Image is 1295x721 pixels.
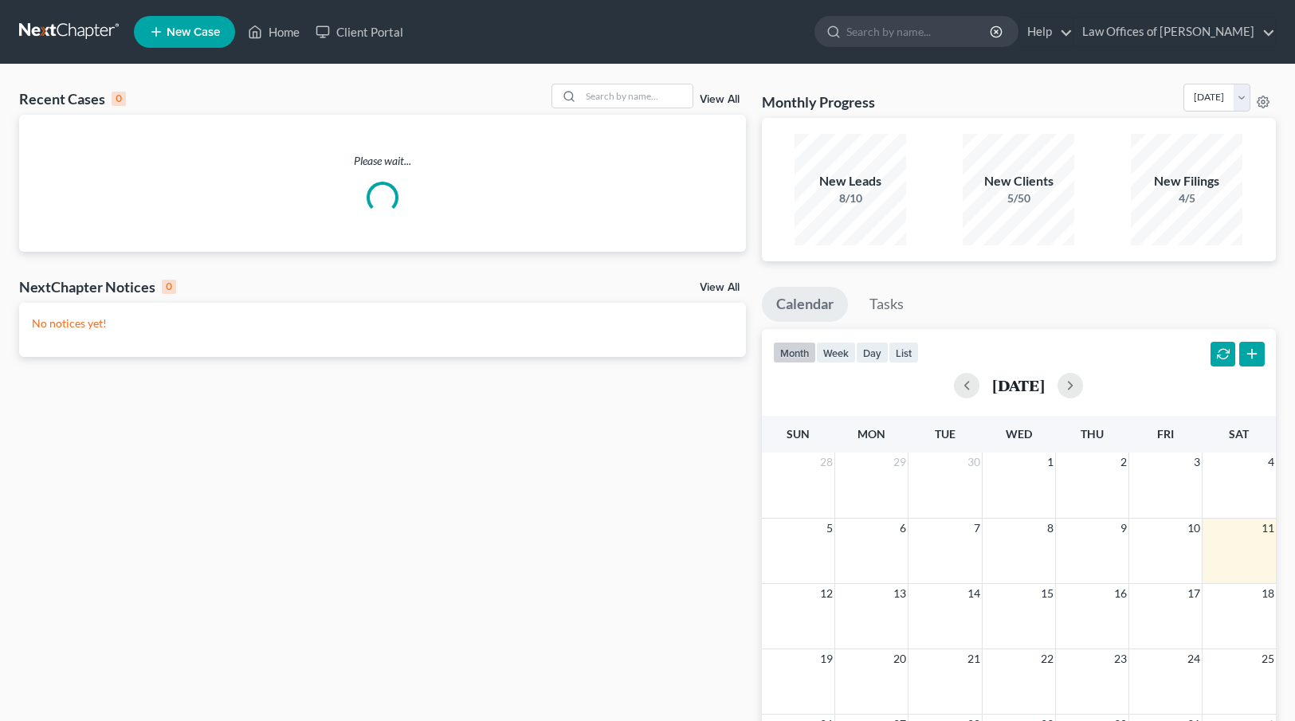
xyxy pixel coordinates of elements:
[32,315,733,331] p: No notices yet!
[581,84,693,108] input: Search by name...
[818,649,834,668] span: 19
[1229,427,1249,441] span: Sat
[795,190,906,206] div: 8/10
[1019,18,1073,46] a: Help
[162,280,176,294] div: 0
[1260,584,1276,603] span: 18
[825,519,834,538] span: 5
[1119,453,1128,472] span: 2
[1157,427,1174,441] span: Fri
[19,89,126,108] div: Recent Cases
[966,453,982,472] span: 30
[935,427,956,441] span: Tue
[816,342,856,363] button: week
[892,649,908,668] span: 20
[700,282,740,293] a: View All
[963,190,1074,206] div: 5/50
[1046,519,1055,538] span: 8
[1260,519,1276,538] span: 11
[889,342,919,363] button: list
[898,519,908,538] span: 6
[1131,172,1242,190] div: New Filings
[966,584,982,603] span: 14
[1081,427,1104,441] span: Thu
[240,18,308,46] a: Home
[1260,649,1276,668] span: 25
[892,453,908,472] span: 29
[700,94,740,105] a: View All
[855,287,918,322] a: Tasks
[892,584,908,603] span: 13
[818,453,834,472] span: 28
[1074,18,1275,46] a: Law Offices of [PERSON_NAME]
[762,92,875,112] h3: Monthly Progress
[963,172,1074,190] div: New Clients
[773,342,816,363] button: month
[966,649,982,668] span: 21
[1186,584,1202,603] span: 17
[112,92,126,106] div: 0
[992,377,1045,394] h2: [DATE]
[787,427,810,441] span: Sun
[972,519,982,538] span: 7
[1131,190,1242,206] div: 4/5
[1119,519,1128,538] span: 9
[818,584,834,603] span: 12
[1006,427,1032,441] span: Wed
[167,26,220,38] span: New Case
[857,427,885,441] span: Mon
[1186,649,1202,668] span: 24
[19,277,176,296] div: NextChapter Notices
[1039,584,1055,603] span: 15
[308,18,411,46] a: Client Portal
[762,287,848,322] a: Calendar
[856,342,889,363] button: day
[1113,649,1128,668] span: 23
[1039,649,1055,668] span: 22
[846,17,992,46] input: Search by name...
[1266,453,1276,472] span: 4
[1192,453,1202,472] span: 3
[1046,453,1055,472] span: 1
[1113,584,1128,603] span: 16
[19,153,746,169] p: Please wait...
[795,172,906,190] div: New Leads
[1186,519,1202,538] span: 10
